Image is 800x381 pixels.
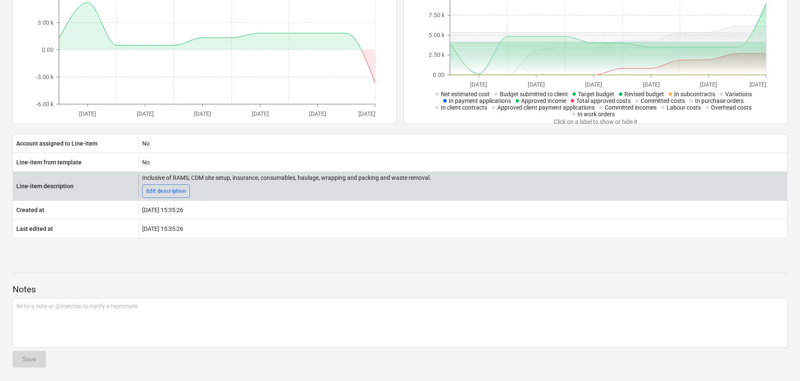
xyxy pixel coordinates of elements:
[252,110,269,117] tspan: [DATE]
[605,104,657,111] span: Committed incomes
[749,81,767,88] tspan: [DATE]
[700,81,717,88] tspan: [DATE]
[138,137,787,150] div: No
[674,91,715,97] span: In subcontracts
[711,104,751,111] span: Overhead costs
[137,110,154,117] tspan: [DATE]
[667,104,701,111] span: Labour costs
[142,184,190,198] button: Edit description
[695,97,744,104] span: In purchase orders
[146,187,186,196] div: Edit description
[429,51,445,58] tspan: 2.50 k
[194,110,212,117] tspan: [DATE]
[441,104,487,111] span: In client contracts
[578,91,614,97] span: Target budget
[433,72,445,78] tspan: 0.00
[470,81,487,88] tspan: [DATE]
[521,97,566,104] span: Approved income
[16,182,74,190] p: Line-item description
[725,91,752,97] span: Variations
[142,174,431,181] div: Inclusive of RAMS, CDM site setup, insurance, consumables, haulage, wrapping and packing and wast...
[36,74,54,80] tspan: -3.00 k
[642,81,659,88] tspan: [DATE]
[758,341,800,381] iframe: Chat Widget
[500,91,568,97] span: Budget submitted to client
[641,97,685,104] span: Committed costs
[441,91,490,97] span: Net estimated cost
[138,203,787,217] div: [DATE] 15:35:26
[16,158,82,166] p: Line-item from template
[429,12,445,18] tspan: 7.50 k
[38,19,54,26] tspan: 3.00 k
[449,97,511,104] span: In payment applications
[585,81,602,88] tspan: [DATE]
[16,225,53,233] p: Last edited at
[425,118,766,126] p: Click on a label to show or hide it
[497,104,595,111] span: Approved client payment applications
[576,97,631,104] span: Total approved costs
[16,139,97,148] p: Account assigned to Line-item
[138,222,787,235] div: [DATE] 15:35:26
[42,46,54,53] tspan: 0.00
[16,206,44,214] p: Created at
[138,156,787,169] div: No
[528,81,545,88] tspan: [DATE]
[13,284,787,296] p: Notes
[578,111,615,118] span: In work orders
[309,110,326,117] tspan: [DATE]
[429,32,445,38] tspan: 5.00 k
[358,110,376,117] tspan: [DATE]
[36,101,54,107] tspan: -6.00 k
[79,110,97,117] tspan: [DATE]
[624,91,664,97] span: Revised budget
